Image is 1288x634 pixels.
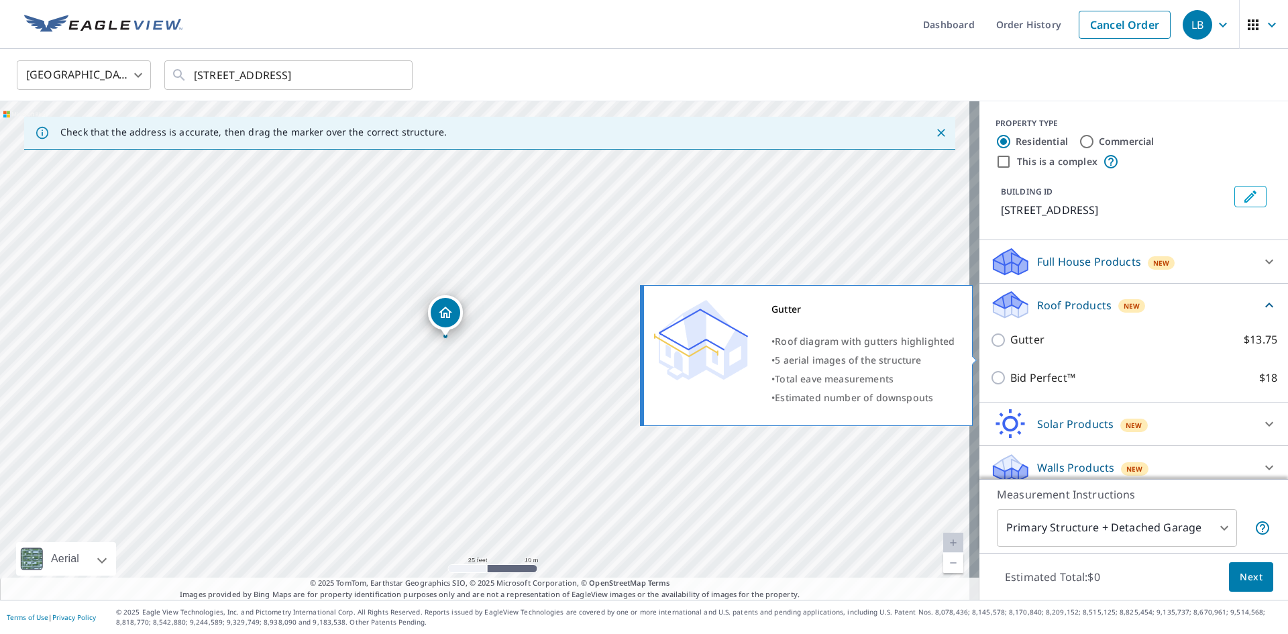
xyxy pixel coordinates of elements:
a: Privacy Policy [52,613,96,622]
img: Premium [654,300,748,380]
div: • [771,332,955,351]
p: Bid Perfect™ [1010,370,1075,386]
p: Roof Products [1037,297,1112,313]
div: Aerial [16,542,116,576]
p: Gutter [1010,331,1044,348]
span: New [1124,301,1140,311]
span: New [1153,258,1170,268]
label: This is a complex [1017,155,1097,168]
div: Roof ProductsNew [990,289,1277,321]
div: Dropped pin, building 1, Residential property, 3332 NE 31st Ave Lighthouse Point, FL 33064 [428,295,463,337]
p: Estimated Total: $0 [994,562,1111,592]
p: Measurement Instructions [997,486,1271,503]
button: Edit building 1 [1234,186,1267,207]
span: Roof diagram with gutters highlighted [775,335,955,348]
div: • [771,388,955,407]
div: Gutter [771,300,955,319]
a: Current Level 20, Zoom Out [943,553,963,573]
span: New [1126,420,1142,431]
p: $18 [1259,370,1277,386]
p: [STREET_ADDRESS] [1001,202,1229,218]
p: | [7,613,96,621]
div: • [771,370,955,388]
div: Aerial [47,542,83,576]
label: Commercial [1099,135,1155,148]
a: OpenStreetMap [589,578,645,588]
div: LB [1183,10,1212,40]
a: Current Level 20, Zoom In Disabled [943,533,963,553]
span: New [1126,464,1143,474]
div: PROPERTY TYPE [996,117,1272,129]
p: Check that the address is accurate, then drag the marker over the correct structure. [60,126,447,138]
span: Your report will include the primary structure and a detached garage if one exists. [1254,520,1271,536]
div: Primary Structure + Detached Garage [997,509,1237,547]
button: Close [932,124,950,142]
button: Next [1229,562,1273,592]
p: © 2025 Eagle View Technologies, Inc. and Pictometry International Corp. All Rights Reserved. Repo... [116,607,1281,627]
span: 5 aerial images of the structure [775,354,921,366]
div: Full House ProductsNew [990,246,1277,278]
div: Solar ProductsNew [990,408,1277,440]
div: • [771,351,955,370]
p: BUILDING ID [1001,186,1053,197]
input: Search by address or latitude-longitude [194,56,385,94]
span: © 2025 TomTom, Earthstar Geographics SIO, © 2025 Microsoft Corporation, © [310,578,670,589]
a: Cancel Order [1079,11,1171,39]
span: Next [1240,569,1263,586]
label: Residential [1016,135,1068,148]
div: [GEOGRAPHIC_DATA] [17,56,151,94]
p: Solar Products [1037,416,1114,432]
p: $13.75 [1244,331,1277,348]
img: EV Logo [24,15,182,35]
p: Full House Products [1037,254,1141,270]
span: Total eave measurements [775,372,894,385]
a: Terms [648,578,670,588]
a: Terms of Use [7,613,48,622]
span: Estimated number of downspouts [775,391,933,404]
p: Walls Products [1037,460,1114,476]
div: Walls ProductsNew [990,452,1277,484]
